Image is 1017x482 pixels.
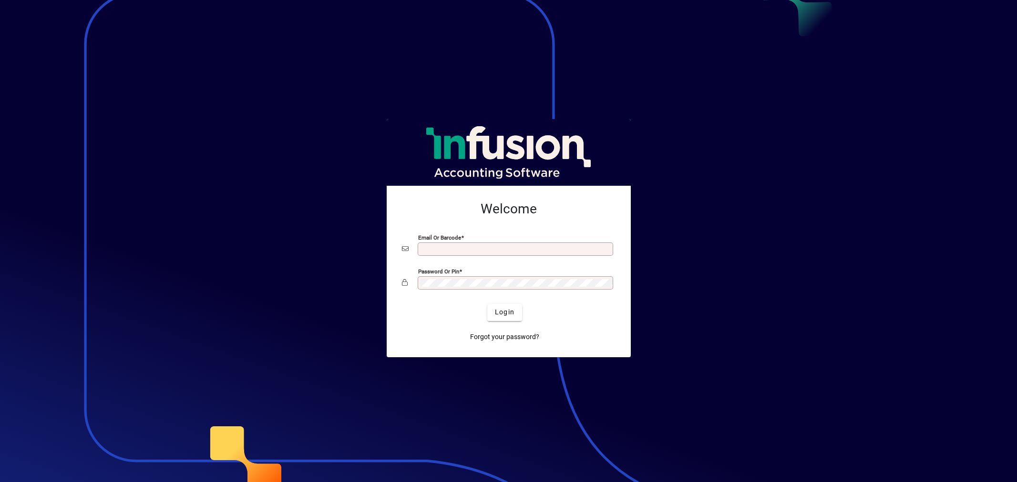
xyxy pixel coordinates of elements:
[402,201,616,217] h2: Welcome
[466,329,543,346] a: Forgot your password?
[418,234,461,241] mat-label: Email or Barcode
[470,332,539,342] span: Forgot your password?
[418,268,459,274] mat-label: Password or Pin
[487,304,522,321] button: Login
[495,307,514,317] span: Login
